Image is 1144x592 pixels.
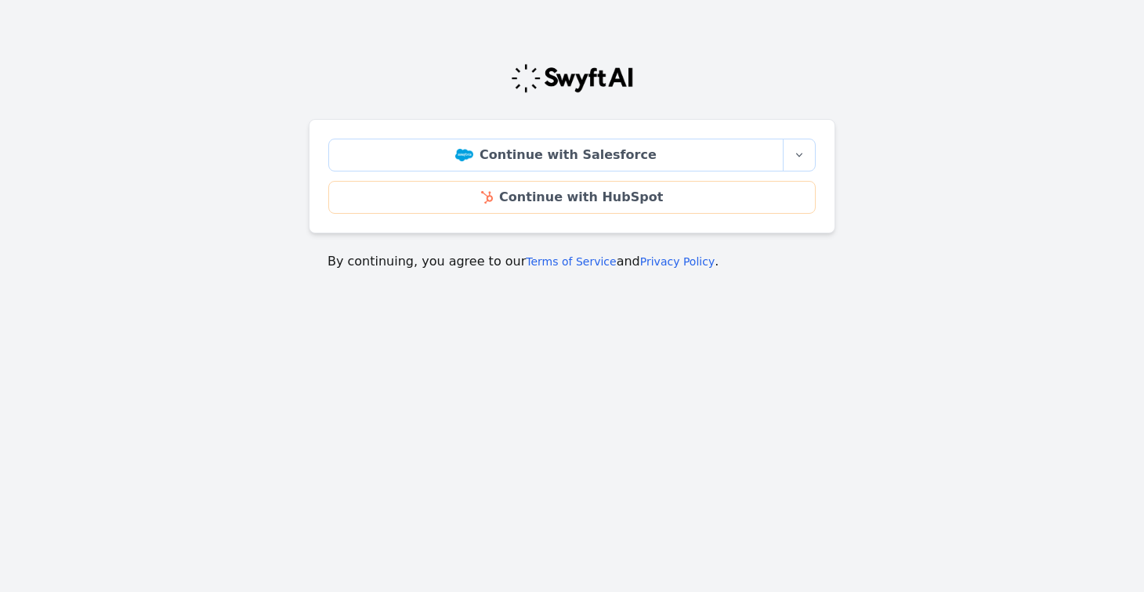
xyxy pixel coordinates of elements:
[328,139,784,171] a: Continue with Salesforce
[510,63,634,94] img: Swyft Logo
[481,191,493,204] img: HubSpot
[328,181,816,214] a: Continue with HubSpot
[526,255,616,268] a: Terms of Service
[328,252,816,271] p: By continuing, you agree to our and .
[640,255,715,268] a: Privacy Policy
[455,149,473,161] img: Salesforce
